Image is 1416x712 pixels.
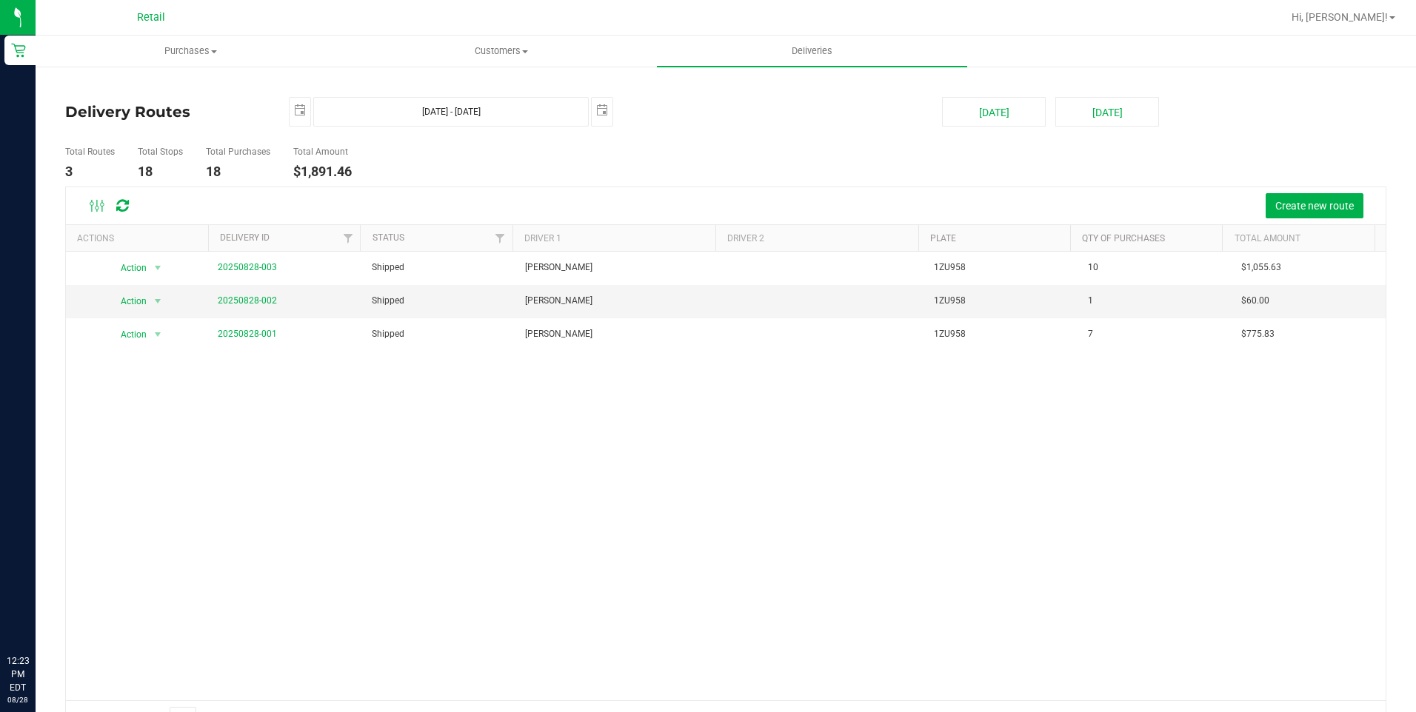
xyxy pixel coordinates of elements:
[15,594,59,638] iframe: Resource center
[934,294,966,308] span: 1ZU958
[108,258,148,278] span: Action
[372,294,404,308] span: Shipped
[512,225,715,251] th: Driver 1
[657,36,967,67] a: Deliveries
[1266,193,1363,218] button: Create new route
[772,44,852,58] span: Deliveries
[930,233,956,244] a: Plate
[592,98,612,124] span: select
[373,232,404,243] a: Status
[488,225,512,250] a: Filter
[77,233,202,244] div: Actions
[372,327,404,341] span: Shipped
[149,291,167,312] span: select
[138,147,183,157] h5: Total Stops
[149,258,167,278] span: select
[293,164,352,179] h4: $1,891.46
[1082,233,1165,244] a: Qty of Purchases
[137,11,165,24] span: Retail
[7,654,29,694] p: 12:23 PM EDT
[206,164,270,179] h4: 18
[65,164,115,179] h4: 3
[1241,327,1275,341] span: $775.83
[65,97,267,127] h4: Delivery Routes
[11,43,26,58] inline-svg: Retail
[218,295,277,306] a: 20250828-002
[1241,261,1281,275] span: $1,055.63
[525,294,592,308] span: [PERSON_NAME]
[335,225,360,250] a: Filter
[346,36,656,67] a: Customers
[715,225,918,251] th: Driver 2
[347,44,655,58] span: Customers
[934,327,966,341] span: 1ZU958
[1275,200,1354,212] span: Create new route
[1222,225,1375,251] th: Total Amount
[65,147,115,157] h5: Total Routes
[942,97,1046,127] button: [DATE]
[36,36,346,67] a: Purchases
[293,147,352,157] h5: Total Amount
[1088,327,1093,341] span: 7
[1088,294,1093,308] span: 1
[1292,11,1388,23] span: Hi, [PERSON_NAME]!
[525,261,592,275] span: [PERSON_NAME]
[218,329,277,339] a: 20250828-001
[372,261,404,275] span: Shipped
[290,98,310,124] span: select
[218,262,277,272] a: 20250828-003
[1241,294,1269,308] span: $60.00
[206,147,270,157] h5: Total Purchases
[220,232,270,243] a: Delivery ID
[7,694,29,705] p: 08/28
[1055,97,1159,127] button: [DATE]
[36,44,345,58] span: Purchases
[138,164,183,179] h4: 18
[525,327,592,341] span: [PERSON_NAME]
[108,291,148,312] span: Action
[108,324,148,345] span: Action
[149,324,167,345] span: select
[1088,261,1098,275] span: 10
[934,261,966,275] span: 1ZU958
